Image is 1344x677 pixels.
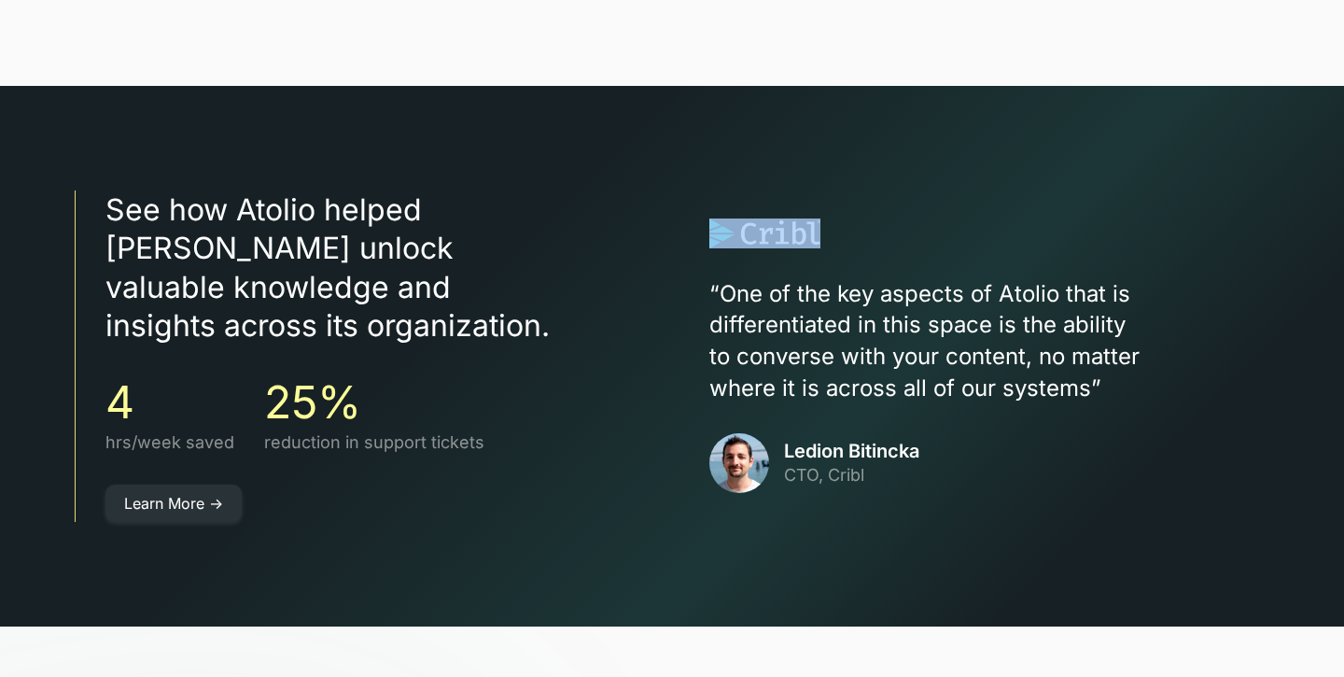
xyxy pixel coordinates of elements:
p: CTO, Cribl [784,462,919,487]
p: hrs/week saved [105,430,234,455]
img: logo [709,219,820,248]
iframe: Chat Widget [1251,587,1344,677]
p: reduction in support tickets [264,430,484,455]
h3: 4 [105,375,234,430]
img: avatar [709,433,769,493]
p: “One of the key aspects of Atolio that is differentiated in this space is the ability to converse... [709,278,1269,403]
a: Learn More -> [105,485,242,522]
h3: See how Atolio helped [PERSON_NAME] unlock valuable knowledge and insights across its organization. [105,190,635,346]
h3: Ledion Bitincka [784,440,919,462]
h3: 25% [264,375,484,430]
